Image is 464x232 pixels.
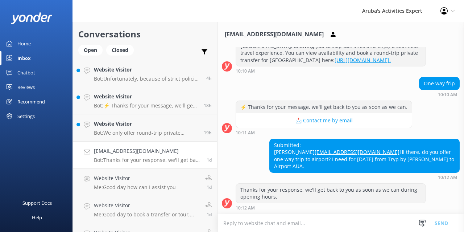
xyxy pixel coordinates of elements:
[78,27,212,41] h2: Conversations
[438,93,457,97] strong: 10:10 AM
[106,45,134,56] div: Closed
[315,148,399,155] a: [EMAIL_ADDRESS][DOMAIN_NAME]
[106,46,137,54] a: Closed
[207,184,212,190] span: Sep 28 2025 08:16am (UTC -04:00) America/Caracas
[94,184,176,191] p: Me: Good day how can I assist you
[225,30,324,39] h3: [EMAIL_ADDRESS][DOMAIN_NAME]
[438,175,457,180] strong: 10:12 AM
[22,196,52,210] div: Support Docs
[17,36,31,51] div: Home
[94,102,198,109] p: Bot: ⚡ Thanks for your message, we'll get back to you as soon as we can.
[73,196,217,223] a: Website VisitorMe:Good day to book a transfer or tour, please visit the [DOMAIN_NAME] , or call a...
[73,142,217,169] a: [EMAIL_ADDRESS][DOMAIN_NAME]Bot:Thanks for your response, we'll get back to you as soon as we can...
[32,210,42,225] div: Help
[207,157,212,163] span: Sep 28 2025 10:12am (UTC -04:00) America/Caracas
[94,120,198,128] h4: Website Visitor
[236,33,426,66] div: De Palm Tours offers exceptional airport transfer services in [GEOGRAPHIC_DATA], allowing you to ...
[94,211,200,218] p: Me: Good day to book a transfer or tour, please visit the [DOMAIN_NAME] , or call at [PHONE_NUMBE...
[94,147,201,155] h4: [EMAIL_ADDRESS][DOMAIN_NAME]
[236,184,426,203] div: Thanks for your response, we'll get back to you as soon as we can during opening hours.
[17,80,35,94] div: Reviews
[17,109,35,123] div: Settings
[236,69,255,73] strong: 10:10 AM
[419,92,460,97] div: Sep 28 2025 10:10am (UTC -04:00) America/Caracas
[73,60,217,87] a: Website VisitorBot:Unfortunately, because of strict policies we have with the cruise lines, we ar...
[236,131,255,135] strong: 10:11 AM
[204,130,212,136] span: Sep 28 2025 04:40pm (UTC -04:00) America/Caracas
[270,139,459,172] div: Submitted: [PERSON_NAME] Hi there, do you offer one way trip to airport? I need for [DATE] from T...
[94,130,198,136] p: Bot: We only offer round-trip private transfers. You can view availability and book a round-trip ...
[78,45,103,56] div: Open
[94,202,200,209] h4: Website Visitor
[206,75,212,81] span: Sep 29 2025 07:38am (UTC -04:00) America/Caracas
[236,206,255,210] strong: 10:12 AM
[17,94,45,109] div: Recommend
[11,12,53,24] img: yonder-white-logo.png
[207,211,212,217] span: Sep 28 2025 08:16am (UTC -04:00) America/Caracas
[94,174,176,182] h4: Website Visitor
[236,101,412,113] div: ⚡ Thanks for your message, we'll get back to you as soon as we can.
[236,205,426,210] div: Sep 28 2025 10:12am (UTC -04:00) America/Caracas
[17,51,31,65] div: Inbox
[94,76,201,82] p: Bot: Unfortunately, because of strict policies we have with the cruise lines, we are not allowed ...
[78,46,106,54] a: Open
[94,93,198,101] h4: Website Visitor
[236,113,412,128] button: 📩 Contact me by email
[335,57,391,64] a: [URL][DOMAIN_NAME].
[236,68,426,73] div: Sep 28 2025 10:10am (UTC -04:00) America/Caracas
[73,169,217,196] a: Website VisitorMe:Good day how can I assist you1d
[17,65,35,80] div: Chatbot
[73,114,217,142] a: Website VisitorBot:We only offer round-trip private transfers. You can view availability and book...
[73,87,217,114] a: Website VisitorBot:⚡ Thanks for your message, we'll get back to you as soon as we can.18h
[269,175,460,180] div: Sep 28 2025 10:12am (UTC -04:00) America/Caracas
[204,102,212,109] span: Sep 28 2025 05:01pm (UTC -04:00) America/Caracas
[236,130,412,135] div: Sep 28 2025 10:11am (UTC -04:00) America/Caracas
[419,77,459,90] div: One way frip
[94,66,201,74] h4: Website Visitor
[94,157,201,163] p: Bot: Thanks for your response, we'll get back to you as soon as we can during opening hours.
